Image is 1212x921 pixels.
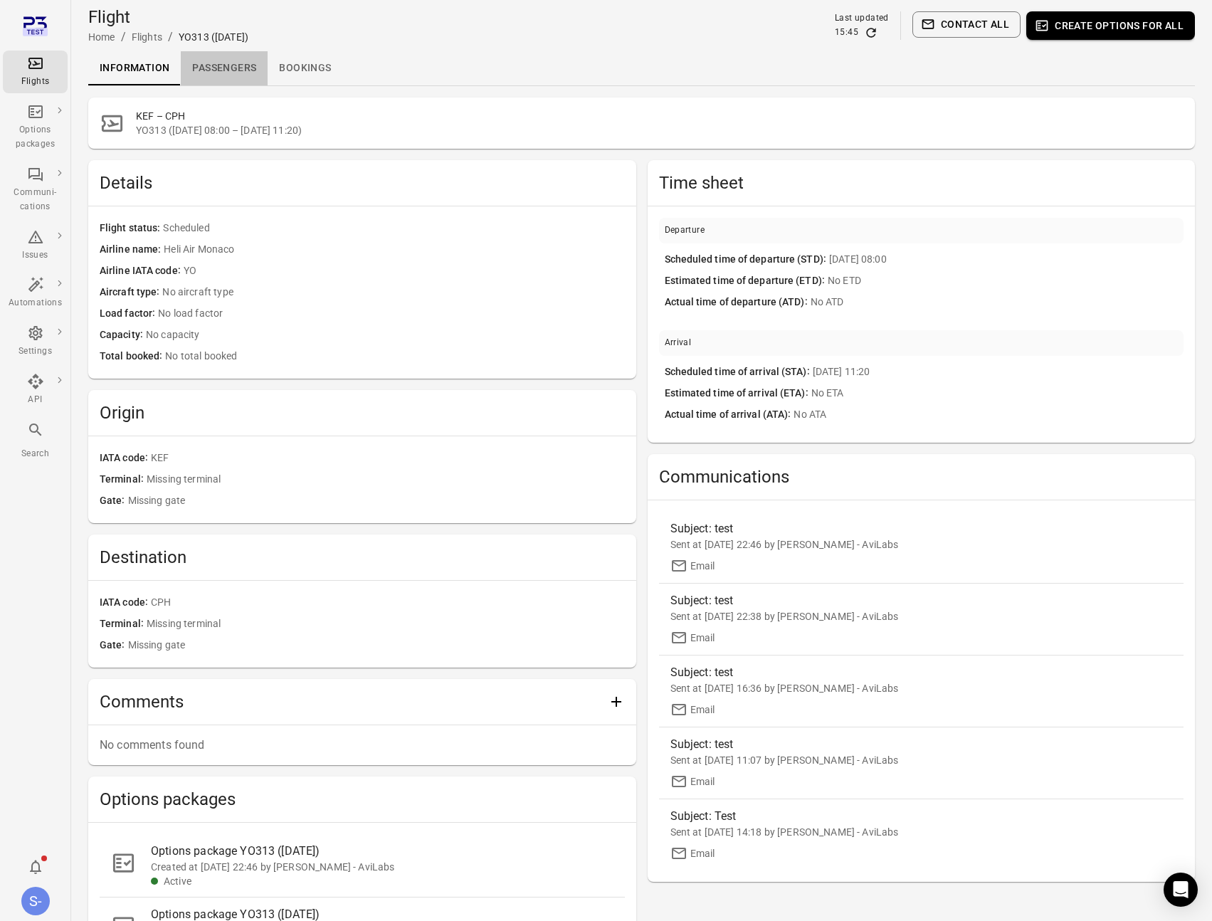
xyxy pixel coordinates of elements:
[21,853,50,881] button: Notifications
[659,465,1184,488] h2: Communications
[88,6,248,28] h1: Flight
[670,825,1173,839] div: Sent at [DATE] 14:18 by [PERSON_NAME] - AviLabs
[3,369,68,411] a: API
[151,595,624,611] span: CPH
[100,327,146,343] span: Capacity
[811,386,1178,401] span: No ETA
[162,285,624,300] span: No aircraft type
[828,273,1178,289] span: No ETD
[829,252,1178,268] span: [DATE] 08:00
[147,616,625,632] span: Missing terminal
[670,681,1173,695] div: Sent at [DATE] 16:36 by [PERSON_NAME] - AviLabs
[165,349,624,364] span: No total booked
[665,407,794,423] span: Actual time of arrival (ATA)
[794,407,1178,423] span: No ATA
[665,223,705,238] div: Departure
[670,808,1047,825] div: Subject: Test
[100,690,602,713] h2: Comments
[16,881,56,921] button: Sólberg - AviLabs
[9,344,62,359] div: Settings
[3,224,68,267] a: Issues
[3,417,68,465] button: Search
[3,99,68,156] a: Options packages
[121,28,126,46] li: /
[659,172,1184,194] h2: Time sheet
[3,162,68,219] a: Communi-cations
[665,386,811,401] span: Estimated time of arrival (ETA)
[9,248,62,263] div: Issues
[690,702,715,717] div: Email
[100,595,151,611] span: IATA code
[3,51,68,93] a: Flights
[100,451,151,466] span: IATA code
[690,631,715,645] div: Email
[690,774,715,789] div: Email
[164,874,613,888] div: Active
[100,616,147,632] span: Terminal
[146,327,625,343] span: No capacity
[670,736,1047,753] div: Subject: test
[9,75,62,89] div: Flights
[151,860,613,874] div: Created at [DATE] 22:46 by [PERSON_NAME] - AviLabs
[88,51,181,85] a: Information
[268,51,342,85] a: Bookings
[132,31,162,43] a: Flights
[690,846,715,861] div: Email
[147,472,625,488] span: Missing terminal
[665,252,829,268] span: Scheduled time of departure (STD)
[665,364,813,380] span: Scheduled time of arrival (STA)
[9,447,62,461] div: Search
[158,306,624,322] span: No load factor
[100,546,625,569] h2: Destination
[100,737,625,754] p: No comments found
[659,656,1184,727] a: Subject: testSent at [DATE] 16:36 by [PERSON_NAME] - AviLabsEmail
[1026,11,1195,40] button: Create options for all
[100,221,163,236] span: Flight status
[690,559,715,573] div: Email
[100,493,128,509] span: Gate
[1164,873,1198,907] div: Open Intercom Messenger
[100,401,625,424] h2: Origin
[100,242,164,258] span: Airline name
[21,887,50,915] div: S-
[100,306,158,322] span: Load factor
[100,788,625,811] h2: Options packages
[100,472,147,488] span: Terminal
[835,11,889,26] div: Last updated
[864,26,878,40] button: Refresh data
[665,273,828,289] span: Estimated time of departure (ETD)
[9,186,62,214] div: Communi-cations
[179,30,248,44] div: YO313 ([DATE])
[100,172,625,194] h2: Details
[811,295,1178,310] span: No ATD
[100,349,165,364] span: Total booked
[912,11,1021,38] button: Contact all
[3,272,68,315] a: Automations
[151,843,613,860] div: Options package YO313 ([DATE])
[670,753,1173,767] div: Sent at [DATE] 11:07 by [PERSON_NAME] - AviLabs
[128,638,625,653] span: Missing gate
[100,263,184,279] span: Airline IATA code
[88,28,248,46] nav: Breadcrumbs
[163,221,624,236] span: Scheduled
[602,688,631,716] button: Add comment
[659,512,1184,583] a: Subject: testSent at [DATE] 22:46 by [PERSON_NAME] - AviLabsEmail
[88,51,1195,85] div: Local navigation
[9,393,62,407] div: API
[128,493,625,509] span: Missing gate
[665,336,692,350] div: Arrival
[151,451,624,466] span: KEF
[184,263,625,279] span: YO
[100,285,162,300] span: Aircraft type
[659,799,1184,870] a: Subject: TestSent at [DATE] 14:18 by [PERSON_NAME] - AviLabsEmail
[670,609,1173,623] div: Sent at [DATE] 22:38 by [PERSON_NAME] - AviLabs
[835,26,858,40] div: 15:45
[181,51,268,85] a: Passengers
[665,295,811,310] span: Actual time of departure (ATD)
[136,109,1184,123] h2: KEF – CPH
[9,123,62,152] div: Options packages
[100,834,625,897] a: Options package YO313 ([DATE])Created at [DATE] 22:46 by [PERSON_NAME] - AviLabsActive
[3,320,68,363] a: Settings
[813,364,1178,380] span: [DATE] 11:20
